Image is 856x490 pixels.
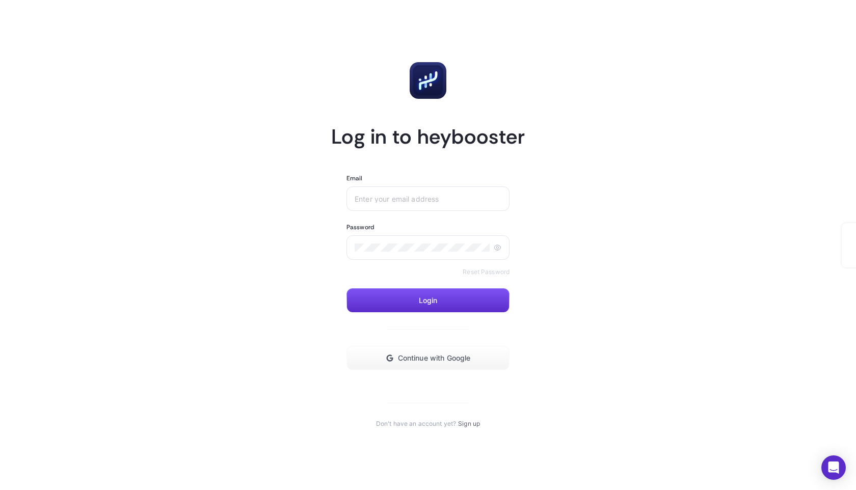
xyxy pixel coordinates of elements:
[458,420,480,428] a: Sign up
[346,346,510,370] button: Continue with Google
[398,354,471,362] span: Continue with Google
[419,296,438,305] span: Login
[355,195,501,203] input: Enter your email address
[463,268,510,276] a: Reset Password
[346,288,510,313] button: Login
[821,455,846,480] div: Open Intercom Messenger
[331,123,525,150] h1: Log in to heybooster
[376,420,456,428] span: Don't have an account yet?
[346,223,374,231] label: Password
[346,174,363,182] label: Email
